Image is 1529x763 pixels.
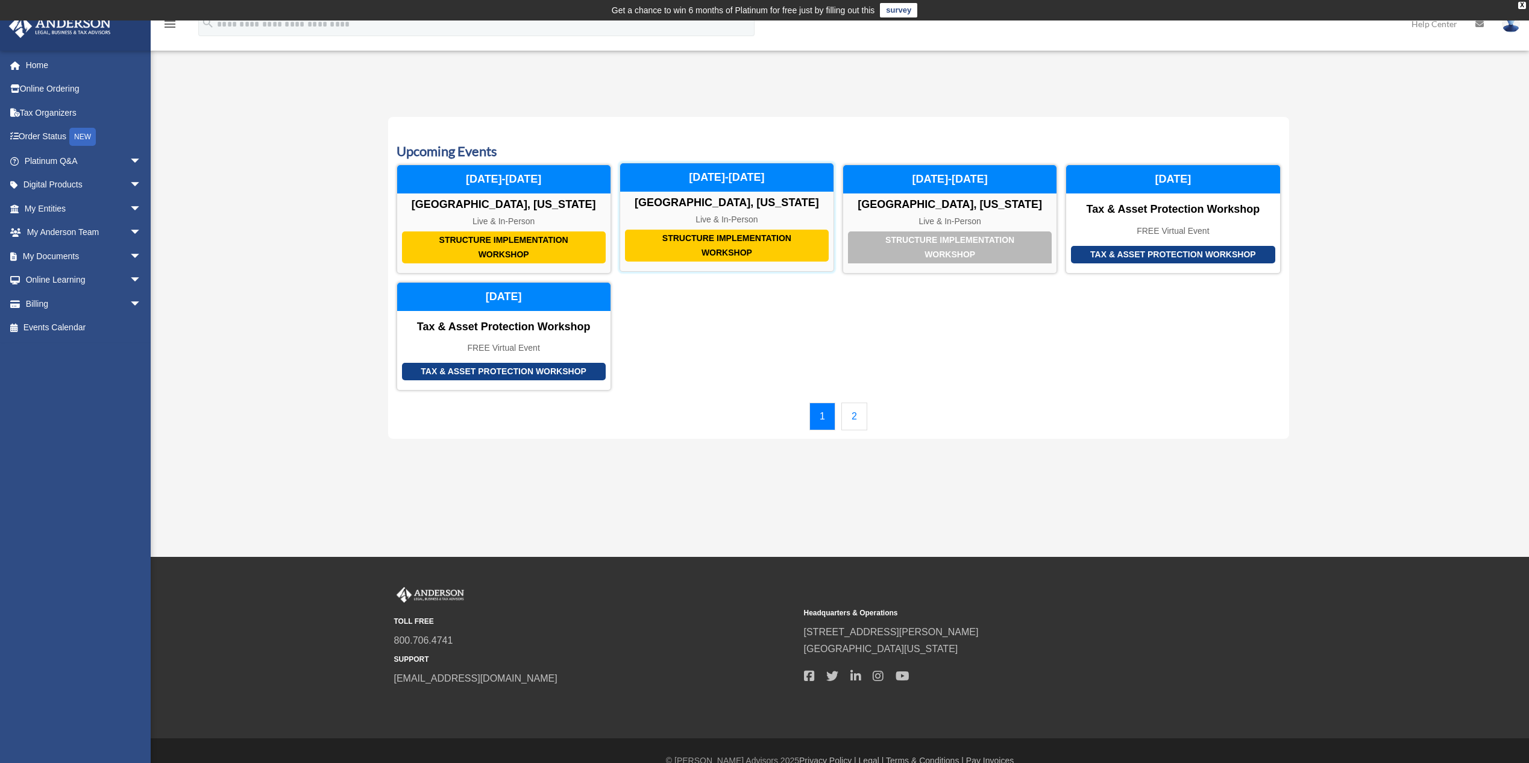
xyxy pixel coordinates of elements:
a: Home [8,53,160,77]
a: 800.706.4741 [394,635,453,645]
div: Structure Implementation Workshop [848,231,1052,263]
div: Structure Implementation Workshop [402,231,606,263]
span: arrow_drop_down [130,244,154,269]
a: Events Calendar [8,316,154,340]
a: Structure Implementation Workshop [GEOGRAPHIC_DATA], [US_STATE] Live & In-Person [DATE]-[DATE] [843,165,1057,274]
a: Tax Organizers [8,101,160,125]
a: My Entitiesarrow_drop_down [8,196,160,221]
div: [GEOGRAPHIC_DATA], [US_STATE] [620,196,834,210]
div: Get a chance to win 6 months of Platinum for free just by filling out this [612,3,875,17]
small: TOLL FREE [394,615,796,628]
span: arrow_drop_down [130,292,154,316]
a: Billingarrow_drop_down [8,292,160,316]
div: Live & In-Person [620,215,834,225]
div: [DATE]-[DATE] [620,163,834,192]
div: [GEOGRAPHIC_DATA], [US_STATE] [397,198,611,212]
small: SUPPORT [394,653,796,666]
a: Tax & Asset Protection Workshop Tax & Asset Protection Workshop FREE Virtual Event [DATE] [1066,165,1280,274]
a: survey [880,3,917,17]
a: Structure Implementation Workshop [GEOGRAPHIC_DATA], [US_STATE] Live & In-Person [DATE]-[DATE] [620,165,834,274]
small: Headquarters & Operations [804,607,1205,620]
a: 2 [841,403,867,430]
h3: Upcoming Events [397,142,1281,161]
div: FREE Virtual Event [1066,226,1279,236]
a: Structure Implementation Workshop [GEOGRAPHIC_DATA], [US_STATE] Live & In-Person [DATE]-[DATE] [397,165,611,274]
i: search [201,16,215,30]
span: arrow_drop_down [130,149,154,174]
div: Tax & Asset Protection Workshop [397,321,611,334]
img: User Pic [1502,15,1520,33]
a: Online Learningarrow_drop_down [8,268,160,292]
div: NEW [69,128,96,146]
span: arrow_drop_down [130,173,154,198]
a: Platinum Q&Aarrow_drop_down [8,149,160,173]
a: Online Ordering [8,77,160,101]
a: Tax & Asset Protection Workshop Tax & Asset Protection Workshop FREE Virtual Event [DATE] [397,282,611,391]
div: close [1518,2,1526,9]
div: Live & In-Person [843,216,1056,227]
div: FREE Virtual Event [397,343,611,353]
div: Tax & Asset Protection Workshop [1066,203,1279,216]
img: Anderson Advisors Platinum Portal [394,587,466,603]
span: arrow_drop_down [130,196,154,221]
div: Structure Implementation Workshop [625,230,829,262]
a: [EMAIL_ADDRESS][DOMAIN_NAME] [394,673,557,683]
div: [DATE] [1066,165,1279,194]
a: menu [163,21,177,31]
img: Anderson Advisors Platinum Portal [5,14,115,38]
i: menu [163,17,177,31]
a: My Anderson Teamarrow_drop_down [8,221,160,245]
div: Tax & Asset Protection Workshop [402,363,606,380]
a: [GEOGRAPHIC_DATA][US_STATE] [804,644,958,654]
div: Live & In-Person [397,216,611,227]
span: arrow_drop_down [130,268,154,293]
a: 1 [809,403,835,430]
a: [STREET_ADDRESS][PERSON_NAME] [804,627,979,637]
a: My Documentsarrow_drop_down [8,244,160,268]
a: Digital Productsarrow_drop_down [8,173,160,197]
div: Tax & Asset Protection Workshop [1071,246,1275,263]
span: arrow_drop_down [130,221,154,245]
div: [DATE]-[DATE] [397,165,611,194]
div: [DATE] [397,283,611,312]
div: [DATE]-[DATE] [843,165,1056,194]
div: [GEOGRAPHIC_DATA], [US_STATE] [843,198,1056,212]
a: Order StatusNEW [8,125,160,149]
